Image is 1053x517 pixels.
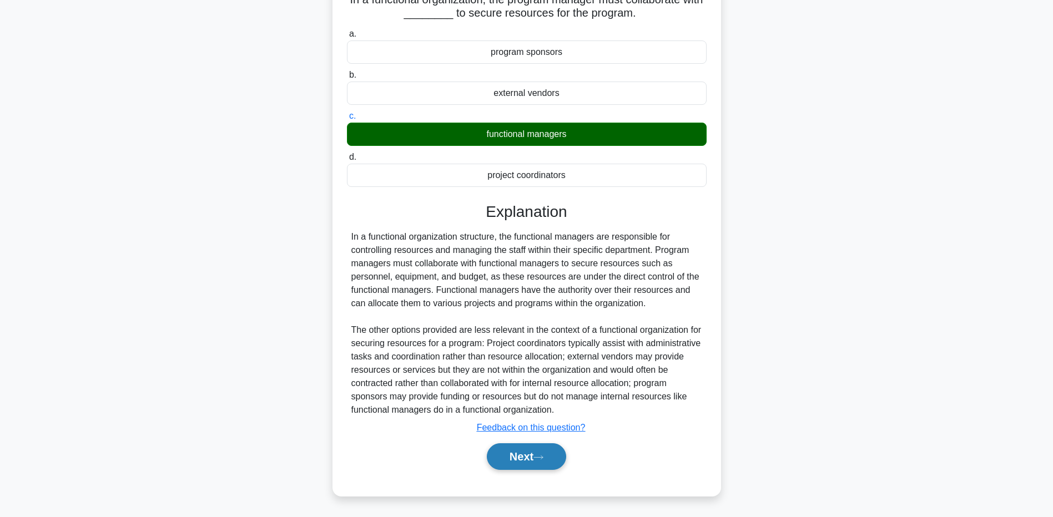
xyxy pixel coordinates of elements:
div: project coordinators [347,164,707,187]
h3: Explanation [354,202,700,221]
div: external vendors [347,82,707,105]
span: c. [349,111,356,120]
a: Feedback on this question? [477,423,586,432]
span: b. [349,70,356,79]
div: program sponsors [347,40,707,64]
div: In a functional organization structure, the functional managers are responsible for controlling r... [351,230,702,417]
span: d. [349,152,356,161]
span: a. [349,29,356,38]
div: functional managers [347,123,707,146]
button: Next [487,443,566,470]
